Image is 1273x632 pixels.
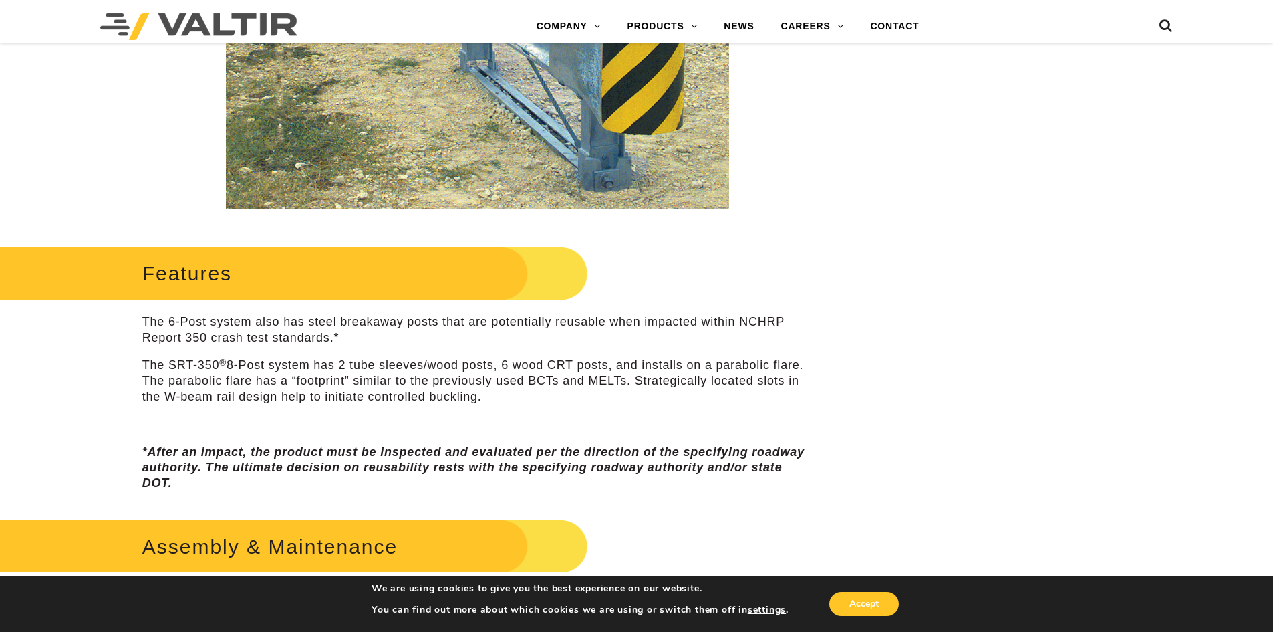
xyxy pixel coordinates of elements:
[142,358,813,405] p: The SRT-350 8-Post system has 2 tube sleeves/wood posts, 6 wood CRT posts, and installs on a para...
[768,13,857,40] a: CAREERS
[372,583,789,595] p: We are using cookies to give you the best experience on our website.
[523,13,614,40] a: COMPANY
[372,604,789,616] p: You can find out more about which cookies we are using or switch them off in .
[614,13,711,40] a: PRODUCTS
[219,358,227,368] sup: ®
[829,592,899,616] button: Accept
[142,445,805,490] em: *After an impact, the product must be inspected and evaluated per the direction of the specifying...
[748,604,786,616] button: settings
[100,13,297,40] img: Valtir
[857,13,932,40] a: CONTACT
[710,13,767,40] a: NEWS
[142,314,813,346] p: The 6-Post system also has steel breakaway posts that are potentially reusable when impacted with...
